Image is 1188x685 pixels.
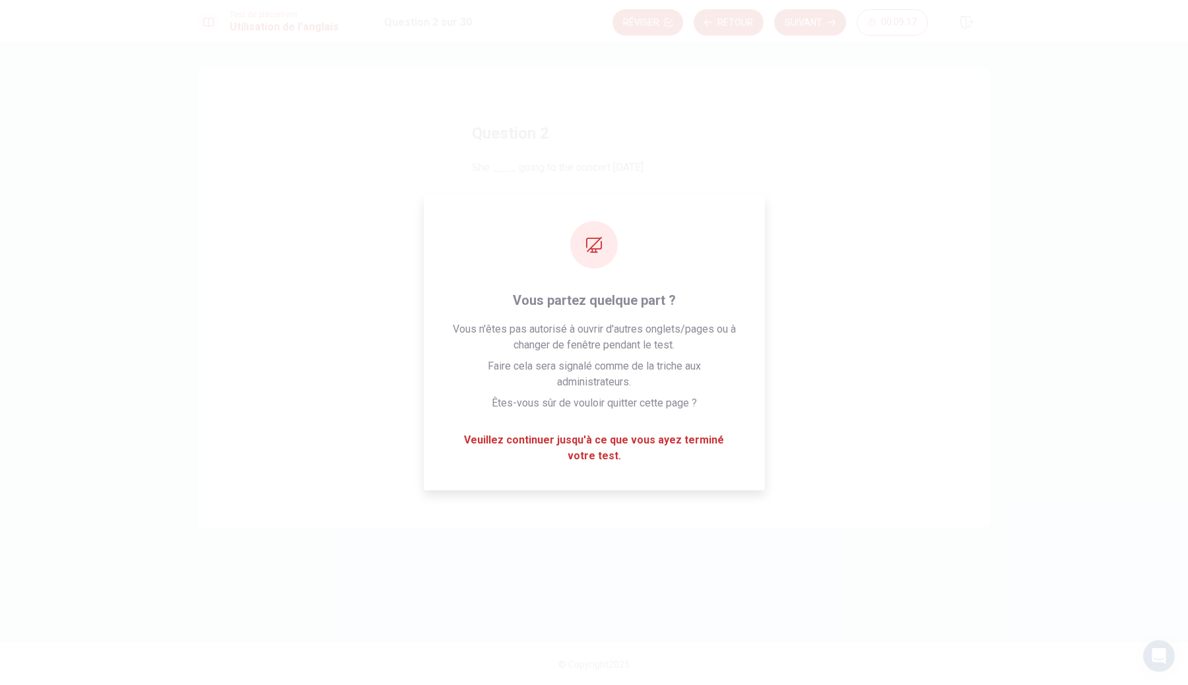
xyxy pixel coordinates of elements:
[478,203,499,224] div: A
[504,283,519,299] span: are
[595,244,619,255] span: been
[504,327,513,342] span: is
[774,9,846,36] button: Suivant
[230,10,339,19] span: Test de placement
[857,9,928,36] button: 00:09:17
[472,275,716,308] button: Care
[384,15,472,30] h1: Question 2 sur 30
[881,17,917,28] span: 00:09:17
[558,659,630,670] span: © Copyright 2025
[472,318,716,351] button: Dis
[478,280,499,302] div: C
[612,9,683,36] button: Réviser
[472,123,716,144] h4: Question 2
[504,205,527,221] span: were
[1143,640,1175,672] div: Open Intercom Messenger
[472,160,716,176] span: She ____ going to the concert [DATE].
[473,242,494,263] div: B
[478,324,499,345] div: D
[230,19,339,35] h1: Utilisation de l'anglais
[694,9,764,36] button: Retour
[472,240,716,264] button: Bbeen
[472,197,716,230] button: Awere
